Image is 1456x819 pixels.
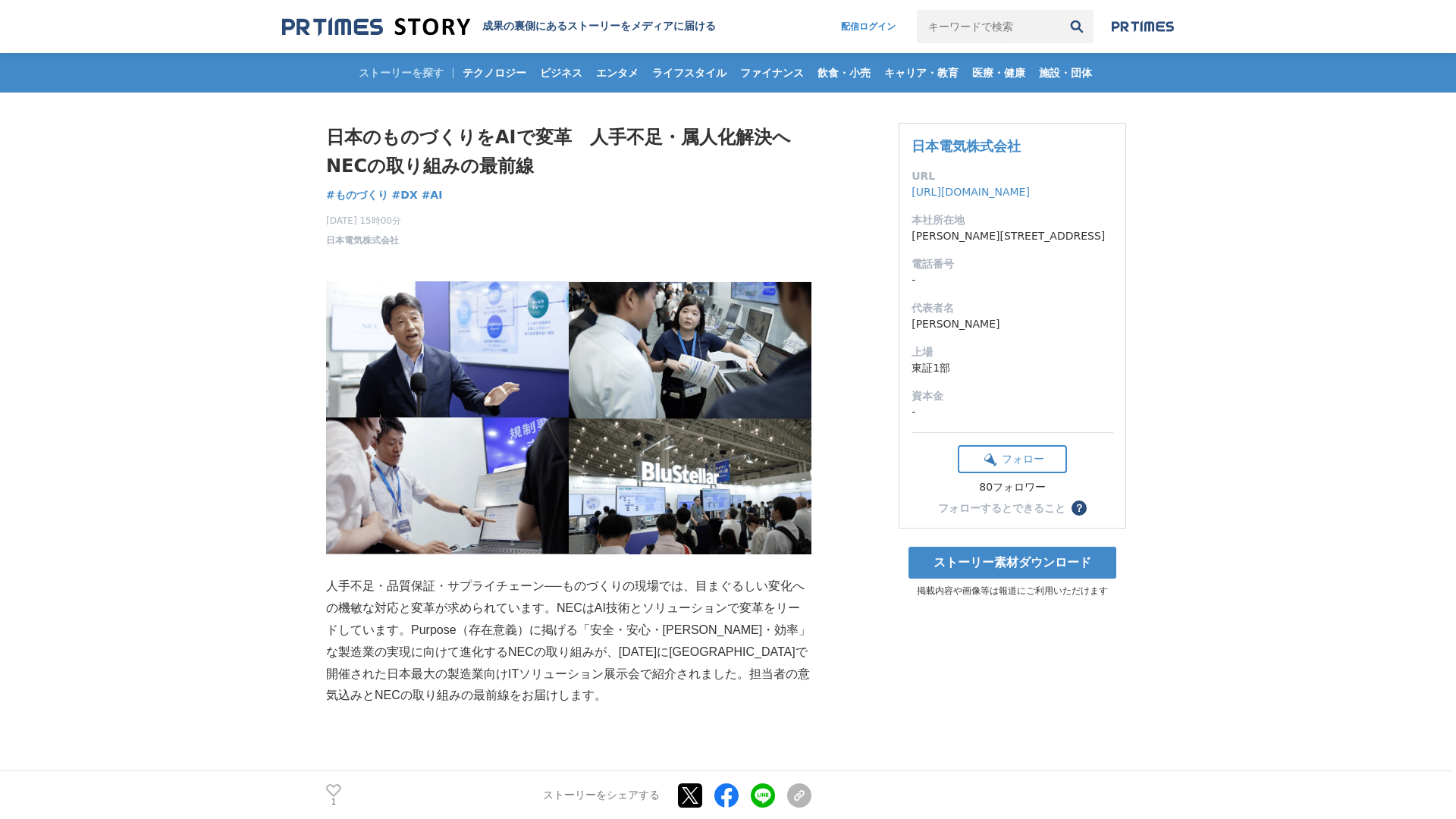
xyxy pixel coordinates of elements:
[1033,53,1098,93] a: 施設・団体
[912,256,1113,272] dt: 電話番号
[422,188,443,202] span: #AI
[1112,20,1174,33] img: prtimes
[912,360,1113,376] dd: 東証1部
[326,188,388,202] span: #ものづくり
[958,445,1067,473] button: フォロー
[646,66,733,80] span: ライフスタイル
[534,53,588,93] a: ビジネス
[917,10,1060,43] input: キーワードで検索
[1072,500,1087,516] button: ？
[958,481,1067,494] div: 80フォロワー
[1033,66,1098,80] span: 施設・団体
[590,53,645,93] a: エンタメ
[1074,503,1084,513] span: ？
[912,168,1113,184] dt: URL
[543,789,660,802] p: ストーリーをシェアする
[326,234,399,247] a: 日本電気株式会社
[392,188,418,202] span: #DX
[326,576,811,707] p: 人手不足・品質保証・サプライチェーン──ものづくりの現場では、目まぐるしい変化への機敏な対応と変革が求められています。NECはAI技術とソリューションで変革をリードしています。Purpose（存...
[912,212,1113,228] dt: 本社所在地
[734,66,810,80] span: ファイナンス
[326,187,388,203] a: #ものづくり
[899,585,1126,598] p: 掲載内容や画像等は報道にご利用いただけます
[912,228,1113,244] dd: [PERSON_NAME][STREET_ADDRESS]
[1060,10,1094,43] button: 検索
[826,10,911,43] a: 配信ログイン
[912,344,1113,360] dt: 上場
[482,20,716,33] h2: 成果の裏側にあるストーリーをメディアに届ける
[908,547,1116,579] a: ストーリー素材ダウンロード
[878,53,965,93] a: キャリア・教育
[422,187,443,203] a: #AI
[734,53,810,93] a: ファイナンス
[326,281,811,554] img: thumbnail_60846510-70dd-11f0-aa9c-3fdd97173687.png
[912,272,1113,288] dd: -
[326,214,401,227] span: [DATE] 15時00分
[534,66,588,80] span: ビジネス
[912,138,1021,154] a: 日本電気株式会社
[326,799,341,806] p: 1
[938,503,1065,513] div: フォローするとできること
[912,388,1113,404] dt: 資本金
[326,123,811,181] h1: 日本のものづくりをAIで変革 人手不足・属人化解決へ NECの取り組みの最前線
[912,300,1113,316] dt: 代表者名
[282,17,470,37] img: 成果の裏側にあるストーリーをメディアに届ける
[912,316,1113,332] dd: [PERSON_NAME]
[811,53,877,93] a: 飲食・小売
[457,53,532,93] a: テクノロジー
[457,66,532,80] span: テクノロジー
[392,187,418,203] a: #DX
[590,66,645,80] span: エンタメ
[282,17,716,37] a: 成果の裏側にあるストーリーをメディアに届ける 成果の裏側にあるストーリーをメディアに届ける
[966,53,1031,93] a: 医療・健康
[646,53,733,93] a: ライフスタイル
[912,404,1113,420] dd: -
[878,66,965,80] span: キャリア・教育
[966,66,1031,80] span: 医療・健康
[912,186,1030,198] a: [URL][DOMAIN_NAME]
[811,66,877,80] span: 飲食・小売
